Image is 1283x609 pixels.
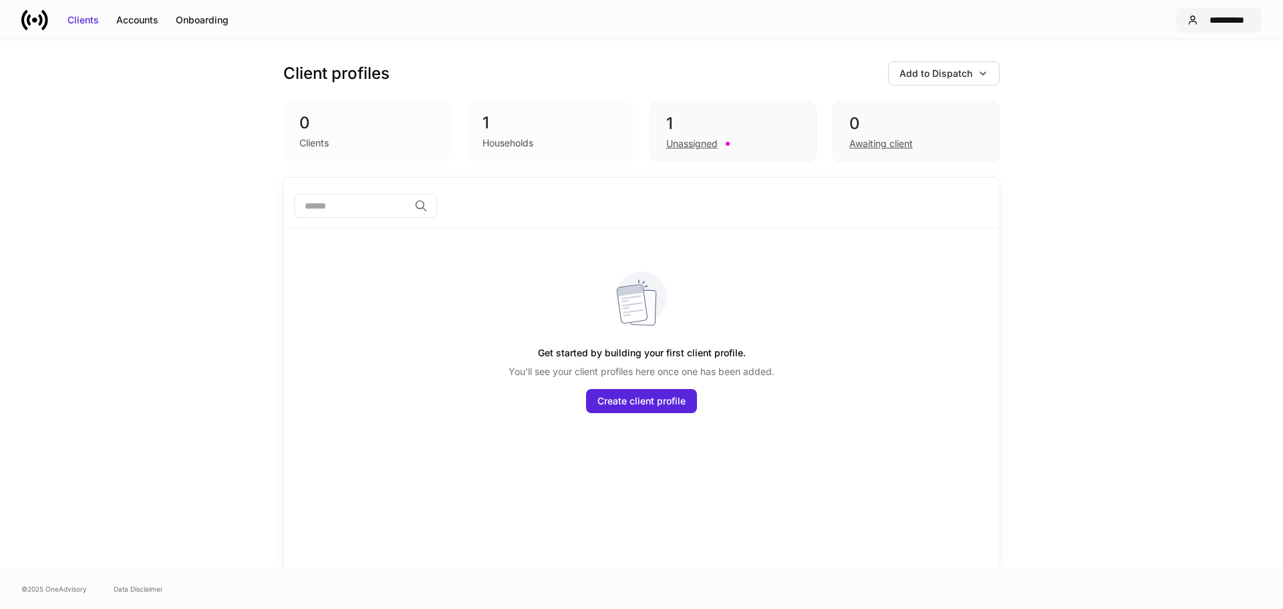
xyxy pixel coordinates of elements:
[509,365,774,378] p: You'll see your client profiles here once one has been added.
[116,13,158,27] div: Accounts
[299,136,329,150] div: Clients
[283,63,390,84] h3: Client profiles
[586,389,697,413] button: Create client profile
[888,62,1000,86] button: Add to Dispatch
[899,67,972,80] div: Add to Dispatch
[597,394,686,408] div: Create client profile
[849,113,983,134] div: 0
[59,9,108,31] button: Clients
[849,137,913,150] div: Awaiting client
[108,9,167,31] button: Accounts
[167,9,237,31] button: Onboarding
[482,112,617,134] div: 1
[67,13,99,27] div: Clients
[176,13,229,27] div: Onboarding
[21,584,87,594] span: © 2025 OneAdvisory
[650,102,817,162] div: 1Unassigned
[538,341,746,365] h5: Get started by building your first client profile.
[666,113,800,134] div: 1
[666,137,718,150] div: Unassigned
[833,102,1000,162] div: 0Awaiting client
[299,112,434,134] div: 0
[482,136,533,150] div: Households
[114,584,163,594] a: Data Disclaimer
